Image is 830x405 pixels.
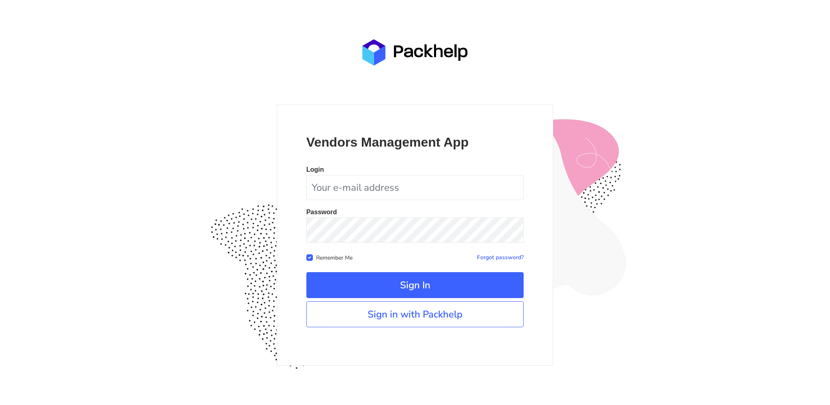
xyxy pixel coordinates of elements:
a: Sign in with Packhelp [306,301,524,327]
p: Login [306,166,524,173]
label: Remember Me [316,253,353,262]
a: Forgot password? [477,254,524,261]
button: Sign In [306,272,524,298]
input: Your e-mail address [306,175,524,200]
p: Vendors Management App [306,134,524,150]
p: Password [306,209,524,215]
